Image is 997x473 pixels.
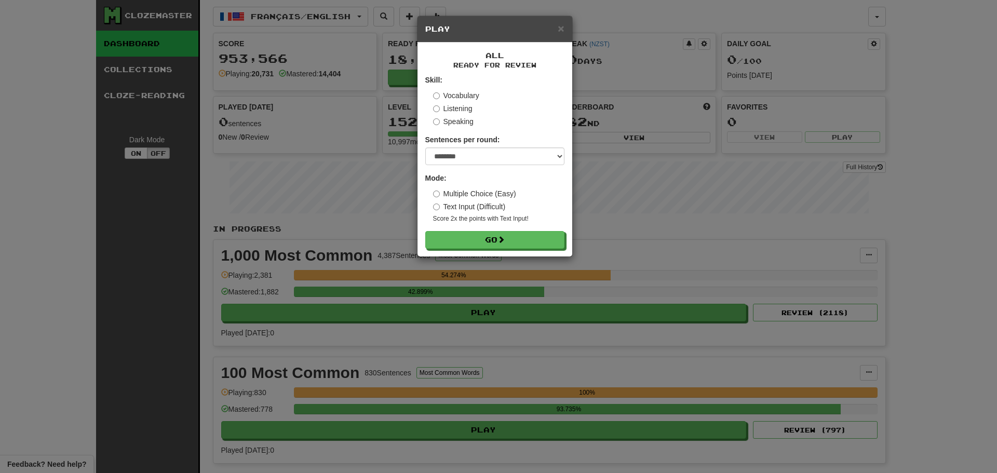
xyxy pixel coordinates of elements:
[425,134,500,145] label: Sentences per round:
[433,201,506,212] label: Text Input (Difficult)
[433,92,440,99] input: Vocabulary
[433,191,440,197] input: Multiple Choice (Easy)
[433,90,479,101] label: Vocabulary
[433,204,440,210] input: Text Input (Difficult)
[433,214,564,223] small: Score 2x the points with Text Input !
[486,51,504,60] span: All
[433,118,440,125] input: Speaking
[433,116,474,127] label: Speaking
[425,76,442,84] strong: Skill:
[425,24,564,34] h5: Play
[433,188,516,199] label: Multiple Choice (Easy)
[425,174,447,182] strong: Mode:
[425,231,564,249] button: Go
[433,103,473,114] label: Listening
[425,61,564,70] small: Ready for Review
[558,23,564,34] button: Close
[433,105,440,112] input: Listening
[558,22,564,34] span: ×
